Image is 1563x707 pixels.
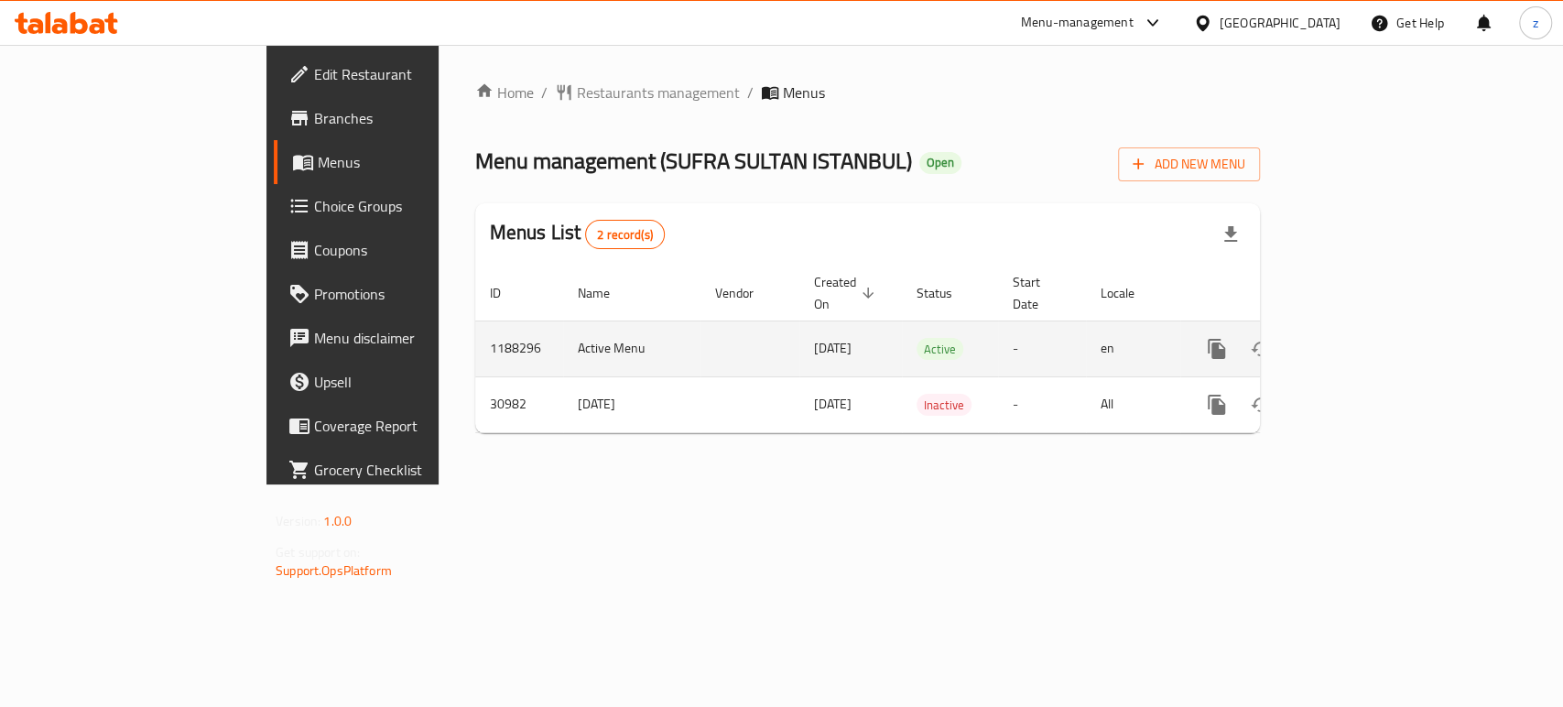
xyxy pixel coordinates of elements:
a: Grocery Checklist [274,448,527,492]
span: Promotions [314,283,513,305]
a: Coverage Report [274,404,527,448]
a: Menu disclaimer [274,316,527,360]
span: Menus [783,82,825,103]
div: Total records count [585,220,665,249]
span: Coupons [314,239,513,261]
span: Add New Menu [1133,153,1245,176]
span: z [1533,13,1538,33]
span: Start Date [1013,271,1064,315]
span: Name [578,282,634,304]
td: Active Menu [563,321,700,376]
button: more [1195,327,1239,371]
span: [DATE] [814,392,852,416]
span: Version: [276,509,320,533]
span: Status [917,282,976,304]
span: Coverage Report [314,415,513,437]
span: Upsell [314,371,513,393]
a: Support.OpsPlatform [276,559,392,582]
div: Menu-management [1021,12,1134,34]
div: [GEOGRAPHIC_DATA] [1220,13,1340,33]
div: Open [919,152,961,174]
a: Coupons [274,228,527,272]
span: Grocery Checklist [314,459,513,481]
h2: Menus List [490,219,665,249]
li: / [747,82,754,103]
a: Promotions [274,272,527,316]
a: Branches [274,96,527,140]
span: Locale [1101,282,1158,304]
span: Active [917,339,963,360]
span: Inactive [917,395,971,416]
button: Change Status [1239,327,1283,371]
span: 2 record(s) [586,226,664,244]
td: All [1086,376,1180,432]
button: Add New Menu [1118,147,1260,181]
td: - [998,321,1086,376]
span: Branches [314,107,513,129]
div: Inactive [917,394,971,416]
div: Active [917,338,963,360]
a: Restaurants management [555,82,740,103]
button: more [1195,383,1239,427]
td: en [1086,321,1180,376]
span: [DATE] [814,336,852,360]
a: Edit Restaurant [274,52,527,96]
a: Menus [274,140,527,184]
span: Restaurants management [577,82,740,103]
a: Choice Groups [274,184,527,228]
span: Menu disclaimer [314,327,513,349]
span: Menus [318,151,513,173]
nav: breadcrumb [475,82,1260,103]
span: 1.0.0 [323,509,352,533]
th: Actions [1180,266,1385,321]
td: - [998,376,1086,432]
span: ID [490,282,525,304]
span: Menu management ( SUFRA SULTAN ISTANBUL ) [475,140,912,181]
li: / [541,82,548,103]
span: Choice Groups [314,195,513,217]
span: Get support on: [276,540,360,564]
button: Change Status [1239,383,1283,427]
td: [DATE] [563,376,700,432]
table: enhanced table [475,266,1385,433]
a: Upsell [274,360,527,404]
span: Open [919,155,961,170]
span: Vendor [715,282,777,304]
span: Created On [814,271,880,315]
span: Edit Restaurant [314,63,513,85]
